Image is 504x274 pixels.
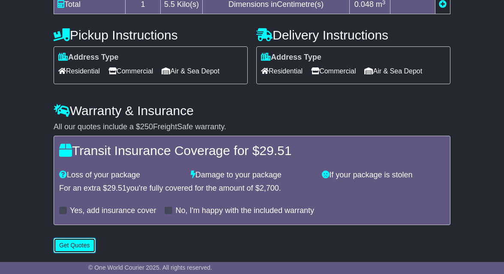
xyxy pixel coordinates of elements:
[70,206,156,216] label: Yes, add insurance cover
[259,143,291,158] span: 29.51
[162,64,219,78] span: Air & Sea Depot
[364,64,422,78] span: Air & Sea Depot
[59,143,445,158] h4: Transit Insurance Coverage for $
[54,28,248,42] h4: Pickup Instructions
[108,64,153,78] span: Commercial
[58,64,100,78] span: Residential
[54,238,96,253] button: Get Quotes
[311,64,356,78] span: Commercial
[88,264,212,271] span: © One World Courier 2025. All rights reserved.
[175,206,314,216] label: No, I'm happy with the included warranty
[256,28,450,42] h4: Delivery Instructions
[107,184,126,192] span: 29.51
[55,170,186,180] div: Loss of your package
[54,104,450,118] h4: Warranty & Insurance
[261,53,321,62] label: Address Type
[186,170,318,180] div: Damage to your package
[59,184,445,193] div: For an extra $ you're fully covered for the amount of $ .
[58,53,119,62] label: Address Type
[54,122,450,132] div: All our quotes include a $ FreightSafe warranty.
[261,64,303,78] span: Residential
[260,184,279,192] span: 2,700
[318,170,449,180] div: If your package is stolen
[140,122,153,131] span: 250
